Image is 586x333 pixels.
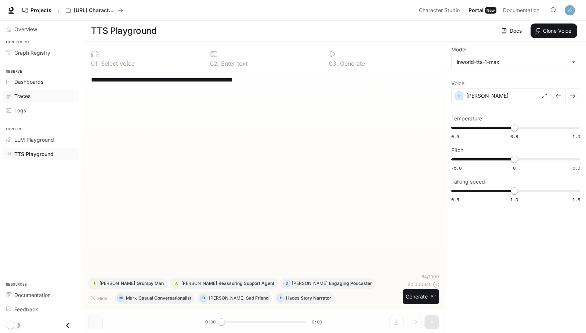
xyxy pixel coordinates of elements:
a: Docs [500,23,525,38]
div: O [200,292,207,304]
a: Go to projects [19,3,55,18]
div: New [485,7,496,14]
span: Feedback [14,305,38,313]
a: LLM Playground [3,133,79,146]
button: Close drawer [59,318,76,333]
p: Generate [338,61,365,66]
button: Hide [88,292,112,304]
p: Pitch [451,148,463,153]
span: 0.6 [451,133,459,140]
span: Character Studio [419,6,460,15]
p: $ 0.000640 [408,281,432,287]
span: Traces [14,92,30,100]
span: 0.8 [510,133,518,140]
span: Portal [469,6,484,15]
button: User avatar [563,3,577,18]
a: PortalNew [466,3,499,18]
p: [PERSON_NAME] [292,281,328,286]
span: TTS Playground [14,150,54,158]
a: Documentation [3,289,79,301]
button: HHadesStory Narrator [275,292,334,304]
a: Graph Registry [3,46,79,59]
div: T [91,278,98,289]
p: Sad Friend [246,296,268,300]
p: Select voice [99,61,135,66]
a: Feedback [3,303,79,316]
button: Open Command Menu [546,3,561,18]
p: 0 3 . [329,61,338,66]
p: Engaging Podcaster [329,281,372,286]
img: User avatar [565,5,575,15]
button: MMarkCasual Conversationalist [115,292,195,304]
p: 0 1 . [91,61,99,66]
p: [PERSON_NAME] [466,92,509,99]
div: inworld-tts-1-max [457,58,568,66]
span: 1.0 [510,196,518,203]
div: M [117,292,124,304]
p: Enter text [219,61,247,66]
p: 64 / 1000 [422,274,439,280]
p: Model [451,47,466,52]
span: 1.0 [572,133,580,140]
span: Dashboards [14,78,43,86]
button: D[PERSON_NAME]Engaging Podcaster [281,278,375,289]
div: A [173,278,180,289]
p: 0 2 . [210,61,219,66]
div: / [55,7,62,14]
span: 1.5 [572,196,580,203]
span: 0.5 [451,196,459,203]
span: LLM Playground [14,136,54,144]
p: [URL] Characters [74,7,115,14]
span: -5.0 [451,165,462,171]
p: Talking speed [451,179,485,184]
a: Character Studio [416,3,465,18]
span: Projects [30,7,51,14]
span: 0 [513,165,516,171]
a: Logs [3,104,79,117]
div: inworld-tts-1-max [452,55,580,69]
button: All workspaces [62,3,126,18]
span: Logs [14,106,26,114]
p: Hades [286,296,299,300]
p: Story Narrator [301,296,331,300]
button: Generate⌘⏎ [403,289,439,304]
button: O[PERSON_NAME]Sad Friend [198,292,272,304]
p: [PERSON_NAME] [209,296,245,300]
button: A[PERSON_NAME]Reassuring Support Agent [170,278,278,289]
a: Traces [3,90,79,102]
span: Graph Registry [14,49,50,57]
p: Reassuring Support Agent [218,281,274,286]
a: Dashboards [3,75,79,88]
p: Voice [451,81,464,86]
a: Documentation [500,3,545,18]
a: Overview [3,23,79,36]
button: Clone Voice [531,23,577,38]
div: D [283,278,290,289]
p: [PERSON_NAME] [100,281,135,286]
button: T[PERSON_NAME]Grumpy Man [88,278,167,289]
span: 5.0 [572,165,580,171]
h1: TTS Playground [91,23,156,38]
span: Documentation [14,291,51,299]
p: ⌘⏎ [431,294,436,299]
span: Overview [14,25,37,33]
div: H [278,292,284,304]
p: Grumpy Man [137,281,164,286]
p: Temperature [451,116,482,121]
p: Casual Conversationalist [138,296,191,300]
a: TTS Playground [3,148,79,160]
span: Dark mode toggle [7,321,14,329]
span: Documentation [503,6,539,15]
p: [PERSON_NAME] [181,281,217,286]
p: Mark [126,296,137,300]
